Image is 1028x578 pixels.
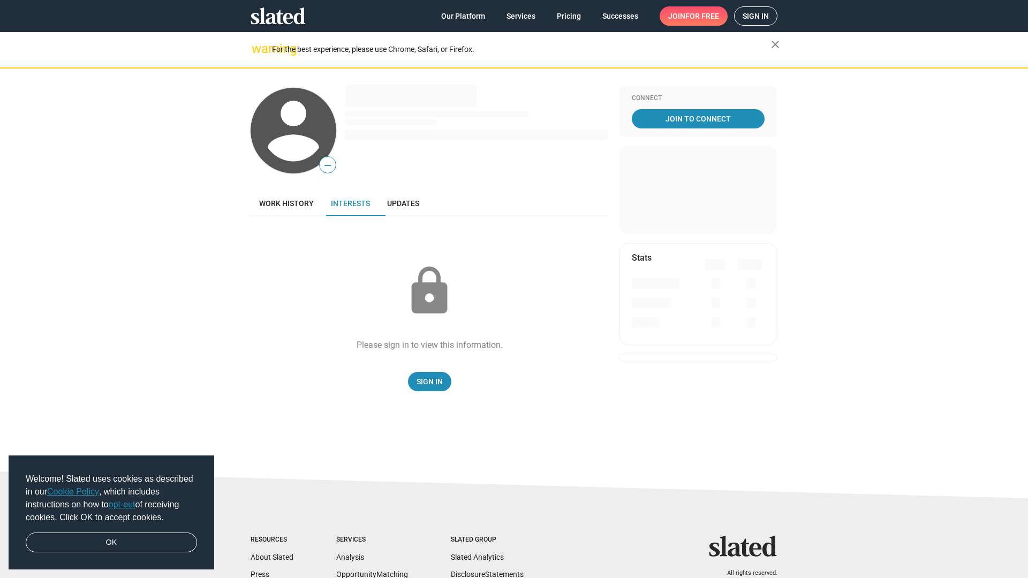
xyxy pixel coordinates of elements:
mat-card-title: Stats [632,252,652,263]
span: Pricing [557,6,581,26]
a: Services [498,6,544,26]
div: Connect [632,94,765,103]
span: Services [507,6,535,26]
div: Resources [251,536,293,544]
a: Successes [594,6,647,26]
a: Our Platform [433,6,494,26]
span: Welcome! Slated uses cookies as described in our , which includes instructions on how to of recei... [26,473,197,524]
a: Slated Analytics [451,553,504,561]
a: opt-out [109,500,135,509]
span: Join [668,6,719,26]
div: Slated Group [451,536,524,544]
a: Updates [379,191,428,216]
a: Joinfor free [660,6,728,26]
div: Services [336,536,408,544]
span: Sign in [743,7,769,25]
span: Sign In [417,372,443,391]
a: Analysis [336,553,364,561]
span: Successes [602,6,638,26]
a: dismiss cookie message [26,533,197,553]
a: Interests [322,191,379,216]
a: About Slated [251,553,293,561]
mat-icon: lock [403,264,456,318]
a: Pricing [548,6,589,26]
mat-icon: close [769,38,782,51]
span: Join To Connect [634,109,762,128]
a: Work history [251,191,322,216]
a: Sign in [734,6,777,26]
span: Work history [259,199,314,208]
a: Sign In [408,372,451,391]
div: cookieconsent [9,455,214,570]
a: Join To Connect [632,109,765,128]
a: Cookie Policy [47,487,99,496]
span: Interests [331,199,370,208]
mat-icon: warning [252,42,264,55]
span: — [320,158,336,172]
div: For the best experience, please use Chrome, Safari, or Firefox. [272,42,771,57]
span: for free [685,6,719,26]
span: Our Platform [441,6,485,26]
span: Updates [387,199,419,208]
div: Please sign in to view this information. [357,339,503,351]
